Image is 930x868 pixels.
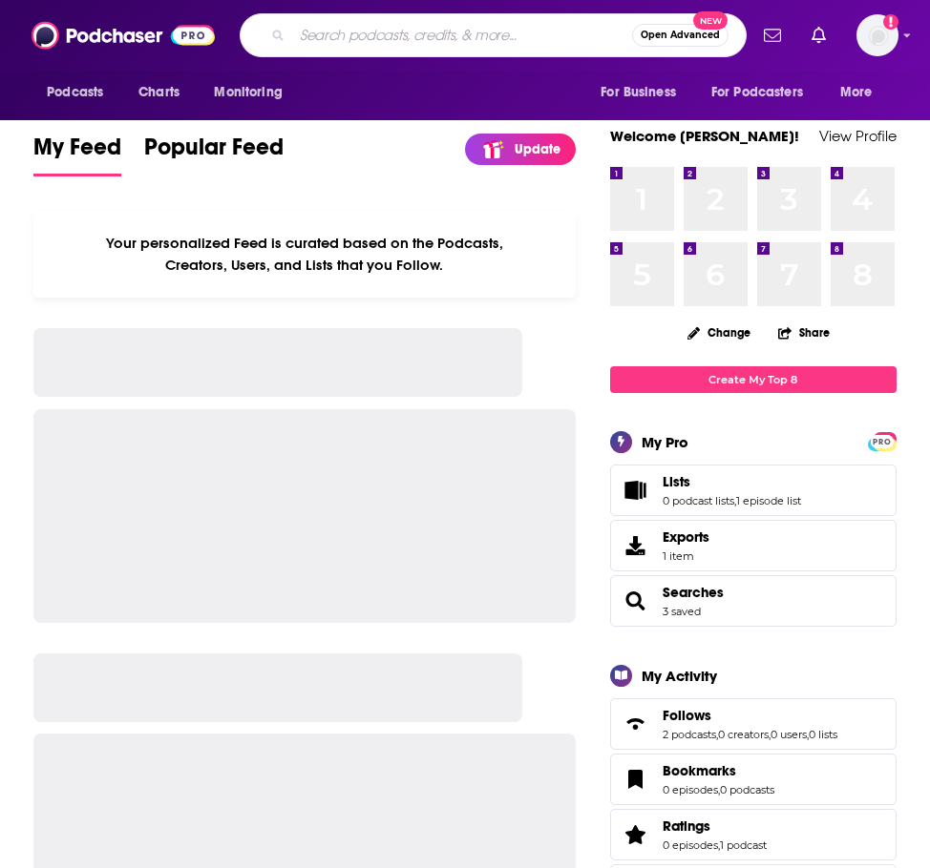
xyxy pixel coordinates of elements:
p: Update [515,141,560,157]
button: open menu [587,74,700,111]
span: Searches [610,575,897,627]
a: PRO [871,433,894,447]
a: Update [465,134,576,165]
a: Popular Feed [144,133,284,176]
span: For Podcasters [711,79,803,106]
span: , [734,494,736,507]
a: Ratings [663,817,767,835]
a: 1 podcast [720,838,767,852]
span: Bookmarks [610,754,897,805]
img: User Profile [856,14,898,56]
span: Exports [617,532,655,559]
span: Open Advanced [641,31,720,40]
a: 1 episode list [736,494,801,507]
div: Your personalized Feed is curated based on the Podcasts, Creators, Users, and Lists that you Follow. [33,211,575,298]
span: Podcasts [47,79,103,106]
span: PRO [871,435,894,449]
a: View Profile [819,127,897,145]
a: Searches [663,584,724,601]
a: 3 saved [663,605,701,618]
a: My Feed [33,133,121,176]
span: Logged in as Ashley_Beenen [856,14,898,56]
span: Exports [663,528,709,546]
span: My Feed [33,133,121,173]
span: Bookmarks [663,762,736,779]
button: Change [676,320,762,344]
svg: Add a profile image [883,14,898,30]
span: Lists [610,465,897,516]
span: , [716,728,718,741]
span: , [769,728,771,741]
a: 0 podcasts [720,783,774,796]
a: Follows [663,707,837,724]
a: 0 episodes [663,783,718,796]
a: Show notifications dropdown [804,19,834,52]
a: Create My Top 8 [610,366,897,392]
span: , [718,783,720,796]
span: More [840,79,873,106]
a: Searches [617,588,655,614]
a: 0 lists [809,728,837,741]
span: Monitoring [214,79,282,106]
button: Open AdvancedNew [632,24,729,47]
span: New [693,11,728,30]
span: Popular Feed [144,133,284,173]
span: For Business [601,79,676,106]
button: Share [777,314,831,351]
a: Exports [610,520,897,571]
input: Search podcasts, credits, & more... [292,20,632,51]
div: My Activity [642,667,717,685]
span: Follows [663,707,711,724]
span: , [807,728,809,741]
span: Ratings [663,817,710,835]
a: 0 users [771,728,807,741]
a: 0 creators [718,728,769,741]
button: open menu [699,74,831,111]
a: Charts [126,74,191,111]
button: open menu [33,74,128,111]
span: Lists [663,473,690,490]
span: 1 item [663,549,709,563]
button: open menu [827,74,897,111]
a: Show notifications dropdown [756,19,789,52]
div: Search podcasts, credits, & more... [240,13,747,57]
button: open menu [201,74,306,111]
a: 0 episodes [663,838,718,852]
a: Ratings [617,821,655,848]
a: 0 podcast lists [663,494,734,507]
span: Charts [138,79,180,106]
button: Show profile menu [856,14,898,56]
a: Lists [663,473,801,490]
span: Ratings [610,809,897,860]
div: My Pro [642,433,688,451]
a: Welcome [PERSON_NAME]! [610,127,799,145]
a: Bookmarks [663,762,774,779]
a: 2 podcasts [663,728,716,741]
a: Lists [617,477,655,504]
span: , [718,838,720,852]
a: Follows [617,711,655,737]
img: Podchaser - Follow, Share and Rate Podcasts [32,17,215,53]
a: Bookmarks [617,766,655,793]
span: Follows [610,698,897,750]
